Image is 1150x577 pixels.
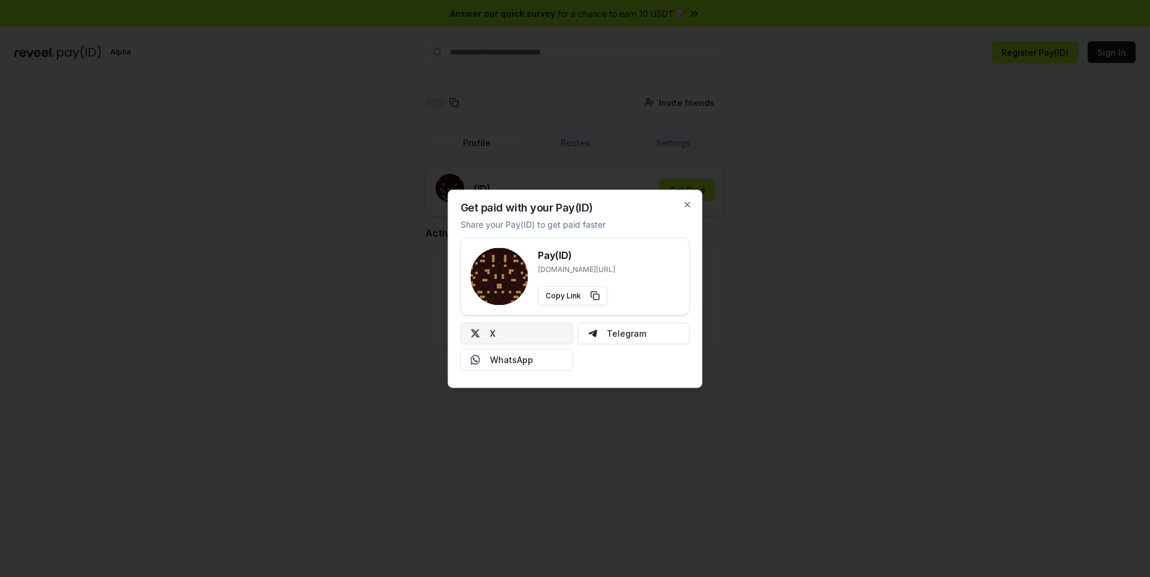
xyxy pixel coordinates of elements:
[471,355,480,364] img: Whatsapp
[461,217,606,230] p: Share your Pay(ID) to get paid faster
[461,202,593,213] h2: Get paid with your Pay(ID)
[538,264,615,274] p: [DOMAIN_NAME][URL]
[471,328,480,338] img: X
[577,322,690,344] button: Telegram
[461,349,573,370] button: WhatsApp
[538,247,615,262] h3: Pay(ID)
[538,286,608,305] button: Copy Link
[588,328,597,338] img: Telegram
[461,322,573,344] button: X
